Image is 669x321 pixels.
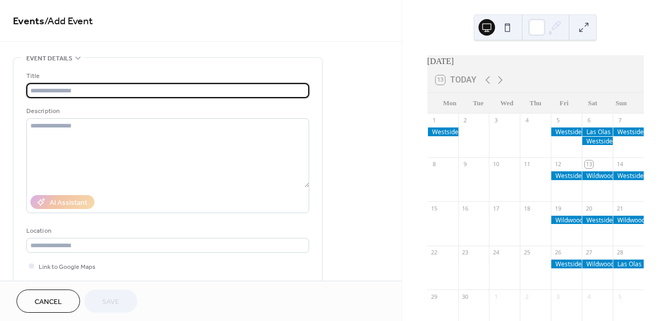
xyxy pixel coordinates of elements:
button: Cancel [17,290,80,313]
div: Westside Saloon [427,127,458,136]
div: 18 [523,204,531,212]
div: 30 [461,293,469,300]
div: 21 [616,204,624,212]
div: 16 [461,204,469,212]
div: 25 [523,249,531,256]
div: Tue [464,93,492,114]
div: 14 [616,160,624,168]
div: 24 [492,249,500,256]
div: Thu [521,93,550,114]
div: 19 [554,204,562,212]
div: 27 [585,249,593,256]
div: 1 [492,293,500,300]
div: 26 [554,249,562,256]
div: Wildwoods BBQ [613,216,644,224]
div: Title [26,71,307,82]
div: Sat [578,93,607,114]
div: 5 [554,117,562,124]
div: 2 [461,117,469,124]
div: 12 [554,160,562,168]
span: / Add Event [44,11,93,31]
div: 2 [523,293,531,300]
div: 5 [616,293,624,300]
div: Wildwoods BBQ [582,171,613,180]
div: 7 [616,117,624,124]
div: Las Olas [613,260,644,268]
div: [DATE] [427,55,644,68]
div: Westside Saloon [582,137,613,146]
span: Link to Google Maps [39,262,95,272]
div: 22 [431,249,438,256]
a: Events [13,11,44,31]
div: Westside Saloon [551,260,582,268]
div: 8 [431,160,438,168]
div: Mon [436,93,464,114]
span: Event details [26,53,72,64]
div: Wed [492,93,521,114]
div: Wildwoods BBQ [582,260,613,268]
div: 29 [431,293,438,300]
div: Fri [550,93,578,114]
div: Westside Saloon [613,171,644,180]
div: 13 [585,160,593,168]
div: 4 [523,117,531,124]
div: Westside Saloon [613,127,644,136]
div: 3 [554,293,562,300]
div: Location [26,226,307,236]
div: 17 [492,204,500,212]
div: 9 [461,160,469,168]
div: 20 [585,204,593,212]
div: Sun [607,93,635,114]
div: 1 [431,117,438,124]
div: 4 [585,293,593,300]
div: 6 [585,117,593,124]
span: Cancel [35,297,62,308]
div: 28 [616,249,624,256]
div: 3 [492,117,500,124]
div: 23 [461,249,469,256]
div: Description [26,106,307,117]
div: 15 [431,204,438,212]
div: Westside Saloon [582,216,613,224]
div: 10 [492,160,500,168]
div: 11 [523,160,531,168]
div: Westside Saloon [551,171,582,180]
div: Westside Saloon [551,127,582,136]
div: Wildwoods BBQ [551,216,582,224]
div: Las Olas [582,127,613,136]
